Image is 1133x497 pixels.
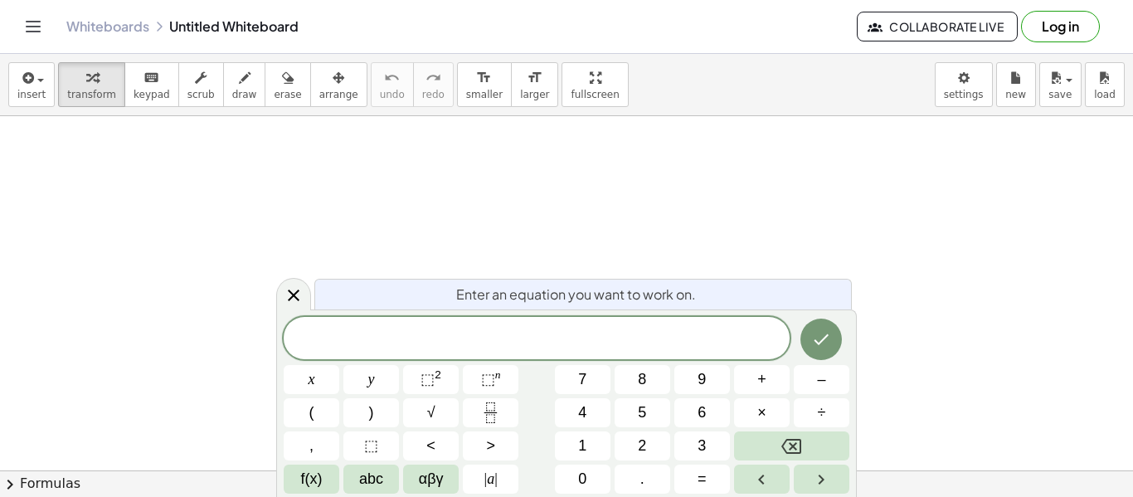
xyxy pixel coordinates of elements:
i: format_size [476,68,492,88]
button: Greater than [463,431,518,460]
span: ⬚ [481,371,495,387]
span: Collaborate Live [871,19,1004,34]
button: insert [8,62,55,107]
span: Enter an equation you want to work on. [456,285,696,305]
span: – [817,368,825,391]
button: scrub [178,62,224,107]
span: x [309,368,315,391]
span: 0 [578,468,586,490]
button: draw [223,62,266,107]
span: ⬚ [421,371,435,387]
span: keypad [134,89,170,100]
button: 8 [615,365,670,394]
button: x [284,365,339,394]
span: scrub [187,89,215,100]
button: Times [734,398,790,427]
span: insert [17,89,46,100]
span: ) [369,402,374,424]
span: 1 [578,435,586,457]
span: load [1094,89,1116,100]
button: new [996,62,1036,107]
span: . [640,468,644,490]
button: Right arrow [794,465,849,494]
span: y [368,368,375,391]
button: keyboardkeypad [124,62,179,107]
span: > [486,435,495,457]
button: load [1085,62,1125,107]
span: + [757,368,766,391]
span: undo [380,89,405,100]
span: 5 [638,402,646,424]
button: Placeholder [343,431,399,460]
span: ÷ [818,402,826,424]
button: transform [58,62,125,107]
button: erase [265,62,310,107]
sup: 2 [435,368,441,381]
button: 6 [674,398,730,427]
button: Done [800,319,842,360]
button: Backspace [734,431,849,460]
button: 0 [555,465,610,494]
span: 2 [638,435,646,457]
button: Absolute value [463,465,518,494]
span: redo [422,89,445,100]
span: save [1048,89,1072,100]
i: redo [425,68,441,88]
span: × [757,402,766,424]
button: Divide [794,398,849,427]
span: | [494,470,498,487]
button: 9 [674,365,730,394]
button: Collaborate Live [857,12,1018,41]
button: Fraction [463,398,518,427]
button: 2 [615,431,670,460]
button: Log in [1021,11,1100,42]
span: ( [309,402,314,424]
button: save [1039,62,1082,107]
button: , [284,431,339,460]
button: Equals [674,465,730,494]
span: = [698,468,707,490]
button: format_sizelarger [511,62,558,107]
span: arrange [319,89,358,100]
span: √ [427,402,435,424]
span: 7 [578,368,586,391]
span: abc [359,468,383,490]
i: undo [384,68,400,88]
button: Alphabet [343,465,399,494]
button: arrange [310,62,367,107]
span: ⬚ [364,435,378,457]
button: settings [935,62,993,107]
i: keyboard [143,68,159,88]
span: 3 [698,435,706,457]
button: Left arrow [734,465,790,494]
button: 1 [555,431,610,460]
sup: n [495,368,501,381]
span: f(x) [301,468,323,490]
i: format_size [527,68,542,88]
button: Functions [284,465,339,494]
span: 6 [698,402,706,424]
span: < [426,435,435,457]
span: fullscreen [571,89,619,100]
button: 3 [674,431,730,460]
button: ( [284,398,339,427]
span: αβγ [419,468,444,490]
span: transform [67,89,116,100]
span: 4 [578,402,586,424]
button: fullscreen [562,62,628,107]
span: , [309,435,314,457]
button: Toggle navigation [20,13,46,40]
button: 4 [555,398,610,427]
span: | [484,470,488,487]
button: Less than [403,431,459,460]
button: Greek alphabet [403,465,459,494]
span: 9 [698,368,706,391]
button: 5 [615,398,670,427]
button: redoredo [413,62,454,107]
span: new [1005,89,1026,100]
span: settings [944,89,984,100]
button: undoundo [371,62,414,107]
span: 8 [638,368,646,391]
button: y [343,365,399,394]
button: ) [343,398,399,427]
